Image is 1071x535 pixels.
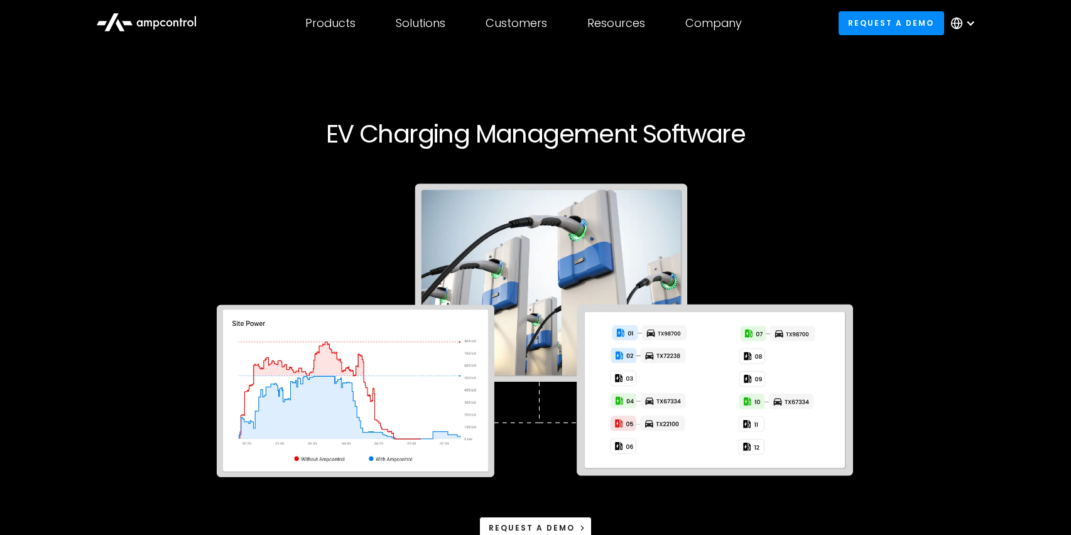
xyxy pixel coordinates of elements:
div: Resources [587,16,645,30]
img: Software for electric vehicle charging optimization [204,164,867,502]
div: Customers [486,16,547,30]
div: Company [685,16,742,30]
div: Solutions [396,16,445,30]
a: Request a demo [839,11,944,35]
div: Request a demo [489,522,575,534]
div: Products [305,16,356,30]
h1: EV Charging Management Software [204,119,867,149]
